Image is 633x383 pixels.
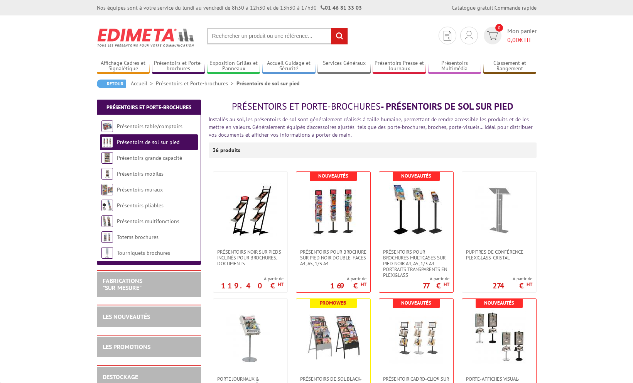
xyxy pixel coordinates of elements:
[317,60,371,73] a: Services Généraux
[444,281,449,288] sup: HT
[207,28,348,44] input: Rechercher un produit ou une référence...
[401,300,431,306] b: Nouveautés
[493,283,532,288] p: 274 €
[484,300,514,306] b: Nouveautés
[320,300,346,306] b: Promoweb
[97,60,150,73] a: Affichage Cadres et Signalétique
[117,186,163,193] a: Présentoirs muraux
[278,281,284,288] sup: HT
[361,281,366,288] sup: HT
[213,249,287,266] a: Présentoirs NOIR sur pieds inclinés pour brochures, documents
[117,218,179,225] a: Présentoirs multifonctions
[262,60,316,73] a: Accueil Guidage et Sécurité
[223,310,277,364] img: Porte Journaux & Magazines Tabloïds sur pied fixe H 77 cm
[389,183,443,237] img: Présentoirs pour brochures multicases sur pied NOIR A4, A5, 1/3 A4 Portraits transparents en plex...
[117,170,164,177] a: Présentoirs mobiles
[401,173,431,179] b: Nouveautés
[472,310,526,364] img: Porte-affiches Visual-Displays® double face avec 2 cadres 60x80 cm et 2 étagères inclinées
[117,154,182,161] a: Présentoirs grande capacité
[101,168,113,180] img: Présentoirs mobiles
[423,276,449,282] span: A partir de
[156,80,236,87] a: Présentoirs et Porte-brochures
[379,249,453,278] a: Présentoirs pour brochures multicases sur pied NOIR A4, A5, 1/3 A4 Portraits transparents en plex...
[97,80,126,88] a: Retour
[330,283,366,288] p: 169 €
[330,276,366,282] span: A partir de
[101,152,113,164] img: Présentoirs grande capacité
[389,310,443,364] img: Présentoir Cadro-Clic® sur pied 1 porte-affiche A4 et 2 étagères brochures
[213,142,241,158] p: 36 produits
[383,249,449,278] span: Présentoirs pour brochures multicases sur pied NOIR A4, A5, 1/3 A4 Portraits transparents en plex...
[306,310,360,364] img: Présentoirs de sol Black-Line® pour brochures 5 Cases - Noirs ou Gris
[493,276,532,282] span: A partir de
[452,4,537,12] div: |
[296,249,370,266] a: Présentoirs pour brochure sur pied NOIR double-faces A4, A5, 1/3 A4
[495,4,537,11] a: Commande rapide
[209,116,533,138] font: Installés au sol, les présentoirs de sol sont généralement réalisés à taille humaine, permettant ...
[306,183,360,237] img: Présentoirs pour brochure sur pied NOIR double-faces A4, A5, 1/3 A4
[482,27,537,44] a: devis rapide 0 Mon panier 0,00€ HT
[207,60,260,73] a: Exposition Grilles et Panneaux
[103,343,150,351] a: LES PROMOTIONS
[221,276,284,282] span: A partir de
[117,139,179,146] a: Présentoirs de sol sur pied
[106,104,191,111] a: Présentoirs et Porte-brochures
[236,80,300,87] li: Présentoirs de sol sur pied
[117,202,164,209] a: Présentoirs pliables
[101,215,113,227] img: Présentoirs multifonctions
[373,60,426,73] a: Présentoirs Presse et Journaux
[209,102,537,112] h1: - Présentoirs de sol sur pied
[527,281,532,288] sup: HT
[117,249,170,256] a: Tourniquets brochures
[428,60,481,73] a: Présentoirs Multimédia
[465,31,473,40] img: devis rapide
[223,183,277,237] img: Présentoirs NOIR sur pieds inclinés pour brochures, documents
[117,123,182,130] a: Présentoirs table/comptoirs
[300,249,366,266] span: Présentoirs pour brochure sur pied NOIR double-faces A4, A5, 1/3 A4
[321,4,362,11] strong: 01 46 81 33 03
[507,36,519,44] span: 0,00
[331,28,348,44] input: rechercher
[101,247,113,259] img: Tourniquets brochures
[507,27,537,44] span: Mon panier
[318,173,348,179] b: Nouveautés
[97,23,195,52] img: Edimeta
[131,80,156,87] a: Accueil
[232,100,381,112] span: Présentoirs et Porte-brochures
[507,36,537,44] span: € HT
[117,234,159,241] a: Totems brochures
[462,249,536,261] a: Pupitres de conférence plexiglass-cristal
[423,283,449,288] p: 77 €
[101,136,113,148] img: Présentoirs de sol sur pied
[103,313,150,320] a: LES NOUVEAUTÉS
[452,4,493,11] a: Catalogue gratuit
[483,60,537,73] a: Classement et Rangement
[221,283,284,288] p: 119.40 €
[472,183,526,237] img: Pupitres de conférence plexiglass-cristal
[101,120,113,132] img: Présentoirs table/comptoirs
[101,184,113,195] img: Présentoirs muraux
[466,249,532,261] span: Pupitres de conférence plexiglass-cristal
[152,60,205,73] a: Présentoirs et Porte-brochures
[101,231,113,243] img: Totems brochures
[217,249,284,266] span: Présentoirs NOIR sur pieds inclinés pour brochures, documents
[97,4,362,12] div: Nos équipes sont à votre service du lundi au vendredi de 8h30 à 12h30 et de 13h30 à 17h30
[103,277,142,291] a: FABRICATIONS"Sur Mesure"
[103,373,138,381] a: DESTOCKAGE
[444,31,451,41] img: devis rapide
[101,200,113,211] img: Présentoirs pliables
[495,24,503,32] span: 0
[487,31,498,40] img: devis rapide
